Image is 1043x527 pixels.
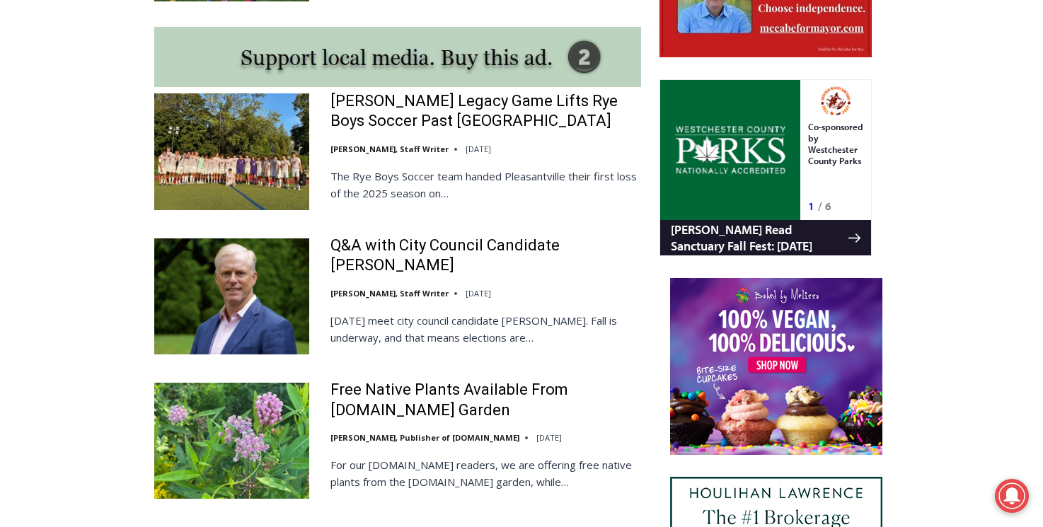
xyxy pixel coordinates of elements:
[149,42,204,116] div: Co-sponsored by Westchester County Parks
[670,278,882,455] img: Baked by Melissa
[149,120,155,134] div: 1
[466,144,491,154] time: [DATE]
[166,120,172,134] div: 6
[159,120,162,134] div: /
[154,383,309,499] img: Free Native Plants Available From MyRye.com Garden
[330,144,449,154] a: [PERSON_NAME], Staff Writer
[330,91,641,132] a: [PERSON_NAME] Legacy Game Lifts Rye Boys Soccer Past [GEOGRAPHIC_DATA]
[370,141,656,173] span: Intern @ [DOMAIN_NAME]
[154,93,309,209] img: Felix Wismer’s Legacy Game Lifts Rye Boys Soccer Past Pleasantville
[357,1,669,137] div: "[PERSON_NAME] and I covered the [DATE] Parade, which was a really eye opening experience as I ha...
[11,142,188,175] h4: [PERSON_NAME] Read Sanctuary Fall Fest: [DATE]
[1,141,212,176] a: [PERSON_NAME] Read Sanctuary Fall Fest: [DATE]
[330,456,641,490] p: For our [DOMAIN_NAME] readers, we are offering free native plants from the [DOMAIN_NAME] garden, ...
[330,380,641,420] a: Free Native Plants Available From [DOMAIN_NAME] Garden
[330,288,449,299] a: [PERSON_NAME], Staff Writer
[536,432,562,443] time: [DATE]
[154,27,641,87] img: support local media, buy this ad
[330,168,641,202] p: The Rye Boys Soccer team handed Pleasantville their first loss of the 2025 season on…
[330,236,641,276] a: Q&A with City Council Candidate [PERSON_NAME]
[466,288,491,299] time: [DATE]
[154,238,309,354] img: Q&A with City Council Candidate James Ward
[340,137,686,176] a: Intern @ [DOMAIN_NAME]
[330,432,519,443] a: [PERSON_NAME], Publisher of [DOMAIN_NAME]
[1,1,141,141] img: s_800_29ca6ca9-f6cc-433c-a631-14f6620ca39b.jpeg
[330,312,641,346] p: [DATE] meet city council candidate [PERSON_NAME]. Fall is underway, and that means elections are…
